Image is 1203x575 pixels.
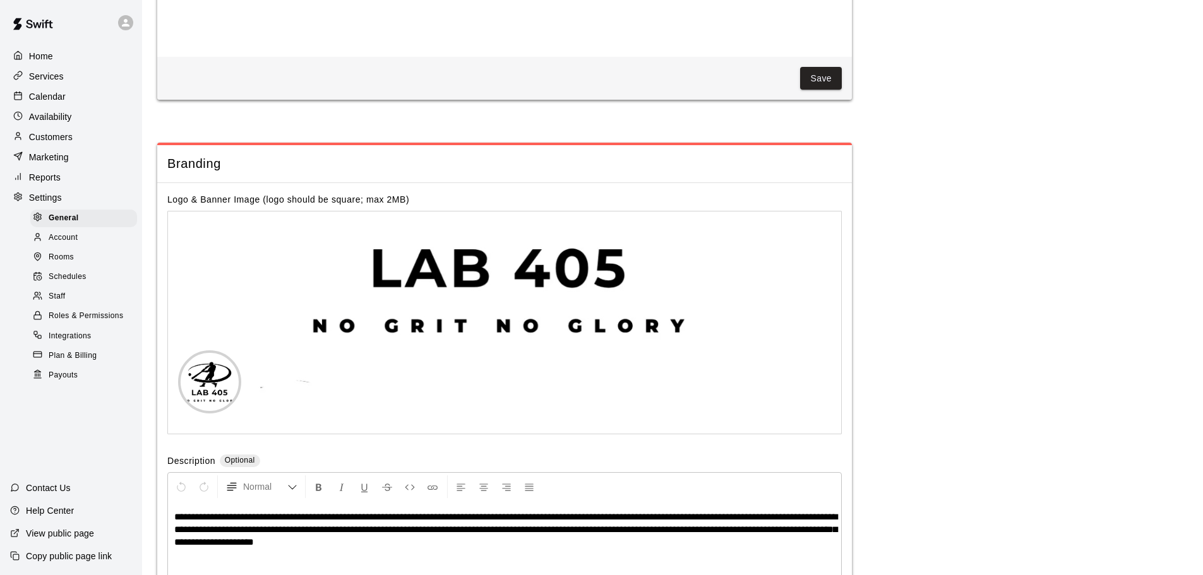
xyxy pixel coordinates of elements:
div: Schedules [30,268,137,286]
span: Plan & Billing [49,350,97,362]
a: Calendar [10,87,132,106]
a: Account [30,228,142,247]
div: Plan & Billing [30,347,137,365]
button: Format Underline [354,475,375,498]
button: Format Strikethrough [376,475,398,498]
span: Roles & Permissions [49,310,123,323]
a: General [30,208,142,228]
button: Left Align [450,475,472,498]
span: Schedules [49,271,87,283]
label: Logo & Banner Image (logo should be square; max 2MB) [167,194,409,205]
p: Availability [29,110,72,123]
button: Insert Link [422,475,443,498]
button: Undo [171,475,192,498]
p: Marketing [29,151,69,163]
div: General [30,210,137,227]
p: Services [29,70,64,83]
p: Help Center [26,504,74,517]
a: Home [10,47,132,66]
div: Payouts [30,367,137,384]
div: Integrations [30,328,137,345]
a: Plan & Billing [30,346,142,365]
a: Settings [10,188,132,207]
div: Rooms [30,249,137,266]
p: Reports [29,171,61,184]
span: Rooms [49,251,74,264]
p: Contact Us [26,482,71,494]
span: Integrations [49,330,92,343]
p: Copy public page link [26,550,112,562]
span: Account [49,232,78,244]
a: Services [10,67,132,86]
label: Description [167,454,215,469]
button: Format Bold [308,475,330,498]
a: Reports [10,168,132,187]
a: Payouts [30,365,142,385]
button: Save [800,67,842,90]
a: Customers [10,127,132,146]
a: Availability [10,107,132,126]
p: Settings [29,191,62,204]
span: Normal [243,480,287,493]
div: Staff [30,288,137,305]
p: Customers [29,131,73,143]
p: Calendar [29,90,66,103]
div: Account [30,229,137,247]
a: Integrations [30,326,142,346]
p: Home [29,50,53,62]
span: Staff [49,290,65,303]
span: Payouts [49,369,78,382]
a: Schedules [30,268,142,287]
div: Roles & Permissions [30,307,137,325]
span: General [49,212,79,225]
span: Optional [225,456,255,465]
button: Right Align [496,475,517,498]
button: Format Italics [331,475,352,498]
button: Redo [193,475,215,498]
button: Formatting Options [220,475,302,498]
a: Staff [30,287,142,307]
a: Roles & Permissions [30,307,142,326]
p: View public page [26,527,94,540]
span: Branding [167,155,842,172]
a: Marketing [10,148,132,167]
button: Justify Align [518,475,540,498]
button: Insert Code [399,475,421,498]
a: Rooms [30,248,142,268]
button: Center Align [473,475,494,498]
